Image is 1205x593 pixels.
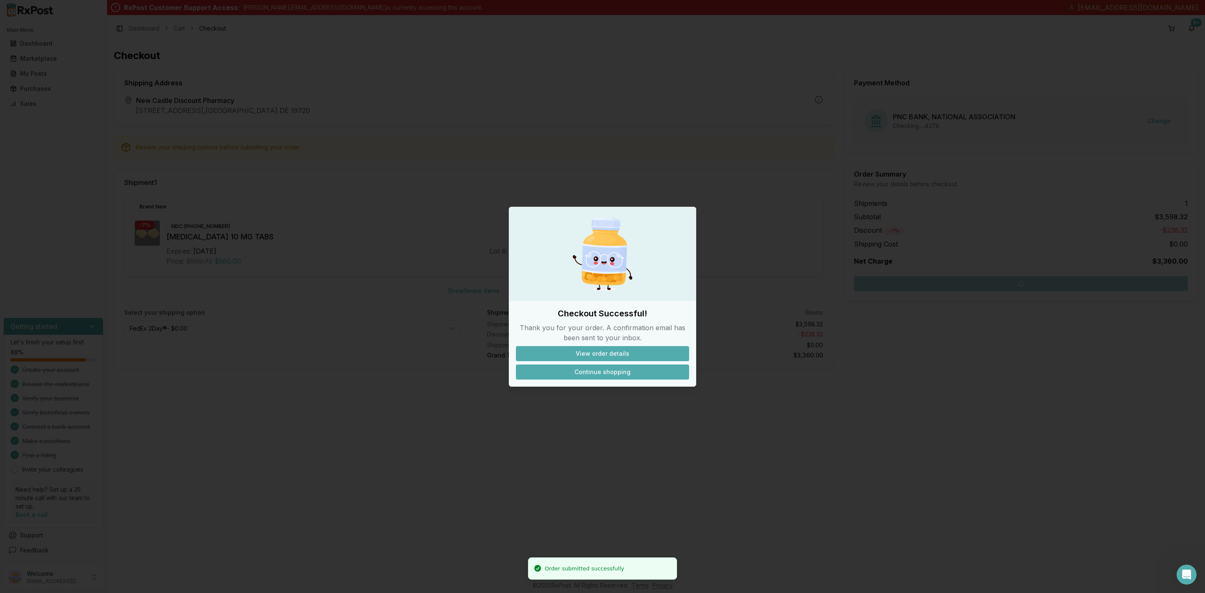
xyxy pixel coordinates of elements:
[516,346,689,361] button: View order details
[516,323,689,343] p: Thank you for your order. A confirmation email has been sent to your inbox.
[516,308,689,319] h2: Checkout Successful!
[1177,565,1197,585] iframe: Intercom live chat
[516,365,689,380] button: Continue shopping
[562,214,643,294] img: Happy Pill Bottle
